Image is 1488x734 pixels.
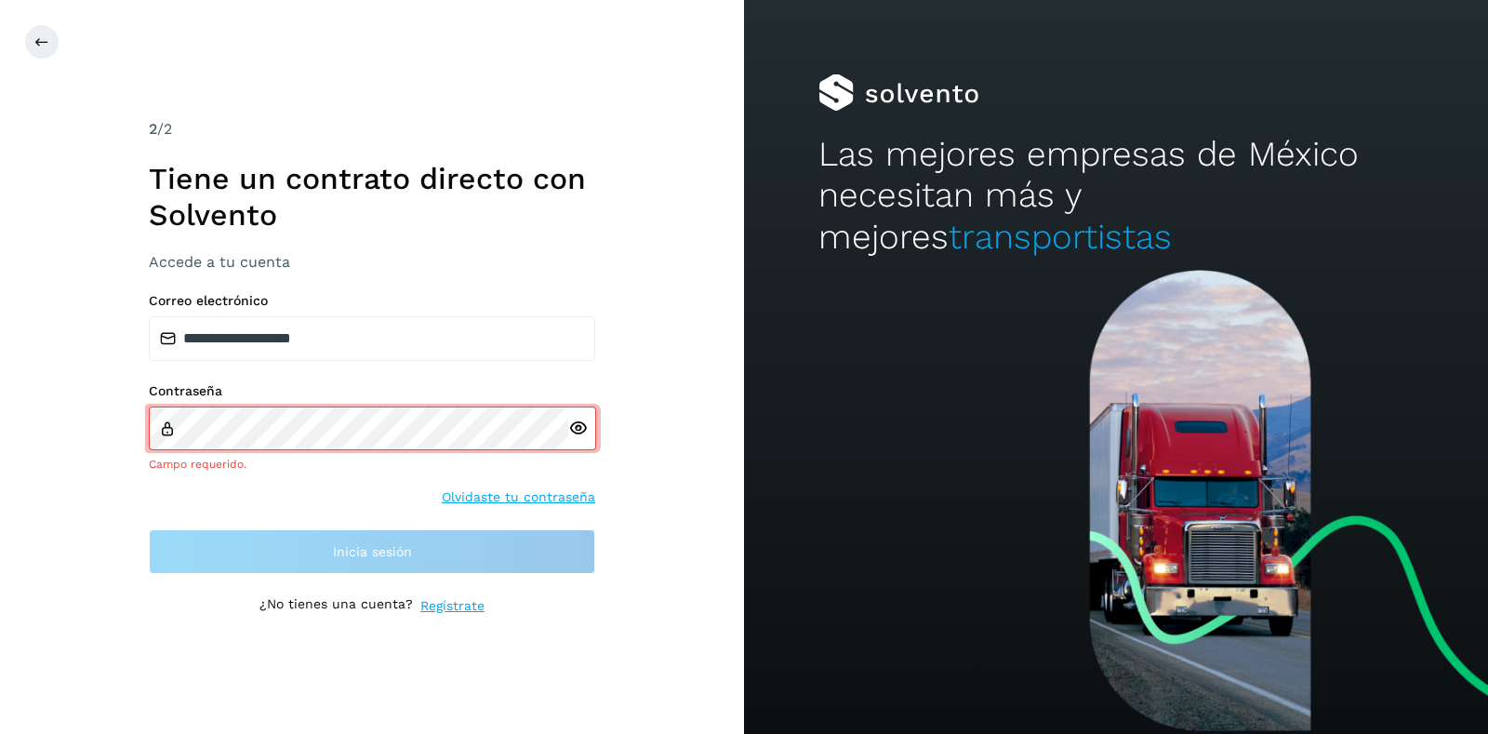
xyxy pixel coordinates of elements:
label: Correo electrónico [149,293,595,309]
div: /2 [149,118,595,140]
p: ¿No tienes una cuenta? [259,596,413,616]
span: Inicia sesión [333,545,412,558]
span: 2 [149,120,157,138]
button: Inicia sesión [149,529,595,574]
h1: Tiene un contrato directo con Solvento [149,161,595,233]
a: Regístrate [420,596,485,616]
h3: Accede a tu cuenta [149,253,595,271]
label: Contraseña [149,383,595,399]
span: transportistas [949,217,1172,257]
h2: Las mejores empresas de México necesitan más y mejores [818,134,1414,258]
div: Campo requerido. [149,456,595,473]
a: Olvidaste tu contraseña [442,487,595,507]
